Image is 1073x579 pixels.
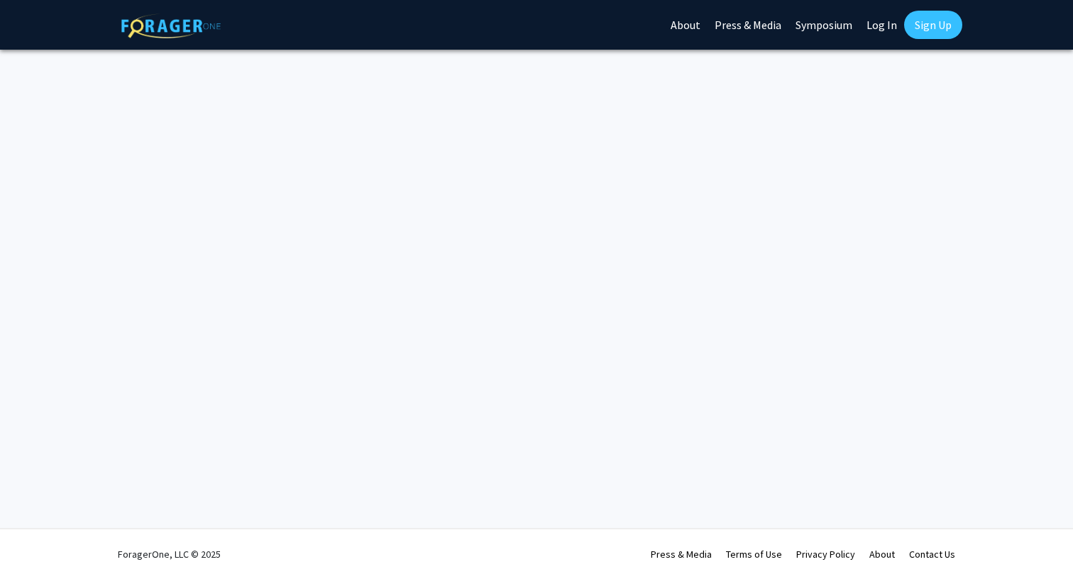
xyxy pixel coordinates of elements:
a: Privacy Policy [796,548,855,561]
a: Terms of Use [726,548,782,561]
a: Sign Up [904,11,962,39]
img: ForagerOne Logo [121,13,221,38]
a: About [869,548,895,561]
a: Press & Media [651,548,712,561]
a: Contact Us [909,548,955,561]
div: ForagerOne, LLC © 2025 [118,529,221,579]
